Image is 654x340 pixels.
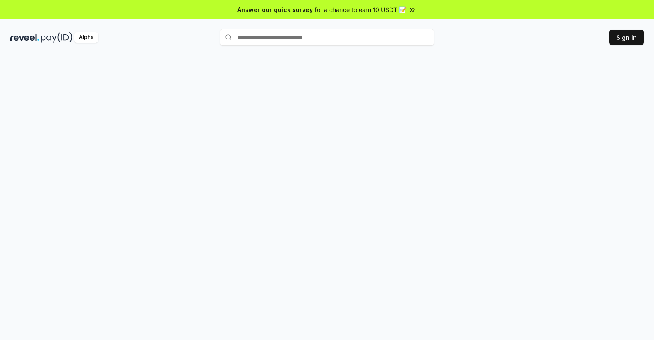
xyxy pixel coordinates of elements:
[609,30,644,45] button: Sign In
[237,5,313,14] span: Answer our quick survey
[41,32,72,43] img: pay_id
[10,32,39,43] img: reveel_dark
[315,5,406,14] span: for a chance to earn 10 USDT 📝
[74,32,98,43] div: Alpha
